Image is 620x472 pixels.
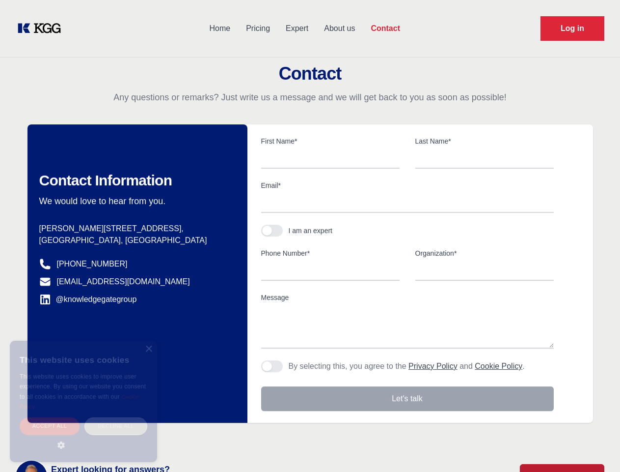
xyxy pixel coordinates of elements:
[289,226,333,236] div: I am an expert
[20,417,80,435] div: Accept all
[238,16,278,41] a: Pricing
[261,248,400,258] label: Phone Number*
[408,362,458,370] a: Privacy Policy
[57,258,128,270] a: [PHONE_NUMBER]
[39,294,137,305] a: @knowledgegategroup
[261,386,554,411] button: Let's talk
[39,235,232,246] p: [GEOGRAPHIC_DATA], [GEOGRAPHIC_DATA]
[415,136,554,146] label: Last Name*
[571,425,620,472] iframe: Chat Widget
[39,195,232,207] p: We would love to hear from you.
[84,417,147,435] div: Decline all
[12,64,608,84] h2: Contact
[278,16,316,41] a: Expert
[261,136,400,146] label: First Name*
[39,172,232,189] h2: Contact Information
[12,91,608,103] p: Any questions or remarks? Just write us a message and we will get back to you as soon as possible!
[475,362,522,370] a: Cookie Policy
[20,348,147,372] div: This website uses cookies
[289,360,525,372] p: By selecting this, you agree to the and .
[363,16,408,41] a: Contact
[39,223,232,235] p: [PERSON_NAME][STREET_ADDRESS],
[261,180,554,190] label: Email*
[16,21,69,36] a: KOL Knowledge Platform: Talk to Key External Experts (KEE)
[145,346,152,353] div: Close
[261,293,554,302] label: Message
[20,394,139,410] a: Cookie Policy
[201,16,238,41] a: Home
[316,16,363,41] a: About us
[540,16,604,41] a: Request Demo
[57,276,190,288] a: [EMAIL_ADDRESS][DOMAIN_NAME]
[415,248,554,258] label: Organization*
[20,373,146,400] span: This website uses cookies to improve user experience. By using our website you consent to all coo...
